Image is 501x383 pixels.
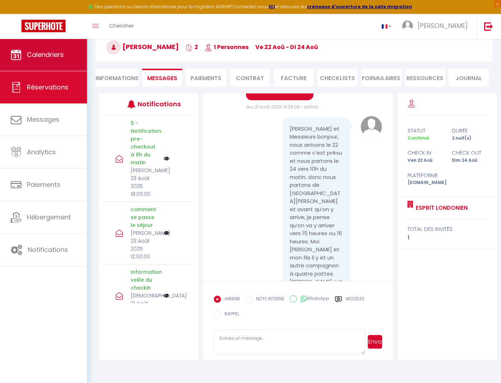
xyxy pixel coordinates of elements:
span: Confirmé [408,135,429,141]
img: logout [484,22,493,31]
li: Journal [449,69,489,86]
a: ICI [269,4,275,10]
span: [PERSON_NAME] [106,42,179,51]
span: [PERSON_NAME] [418,21,468,30]
li: Ressources [405,69,445,86]
span: Messages [27,115,59,124]
img: avatar.png [361,116,382,137]
div: Plateforme [403,171,447,180]
span: 1 Personnes [205,43,249,51]
div: check out [447,149,492,157]
img: NO IMAGE [164,230,169,236]
label: RAPPEL [221,311,239,319]
span: Messages [147,74,177,82]
label: WhatsApp [297,295,329,303]
p: [DEMOGRAPHIC_DATA] 21 Août 2025 16:49:18 [131,292,159,323]
label: AIRBNB [221,296,240,304]
p: [PERSON_NAME] 23 Août 2025 12:00:00 [131,229,159,261]
img: NO IMAGE [164,293,169,299]
div: check in [403,149,447,157]
label: Modèles [346,296,365,305]
li: Facture [274,69,314,86]
img: ... [402,20,413,31]
span: Calendriers [27,50,64,59]
a: ... [PERSON_NAME] [397,14,477,39]
button: Envoyer [368,335,382,349]
span: 2 [186,43,198,51]
a: Chercher [104,14,139,39]
div: total des invités [408,225,487,233]
a: Esprit Londonien [413,204,468,212]
span: ve 22 Aoû - di 24 Aoû [255,43,318,51]
div: Dim 24 Aoû [447,157,492,164]
span: Jeu 21 Août 2025 16:38:08 - airbnb [246,104,319,110]
a: créneaux d'ouverture de la salle migration [307,4,412,10]
div: durée [447,126,492,135]
div: 2 nuit(s) [447,135,492,142]
span: Analytics [27,147,56,156]
img: NO IMAGE [164,156,169,161]
span: Hébergement [27,213,71,222]
span: Notifications [28,245,68,254]
span: Chercher [109,22,134,29]
img: Super Booking [21,20,66,32]
div: Ven 22 Aoû [403,157,447,164]
p: 5 - Notification pre-checkout à 8h du matin [131,119,159,166]
span: Réservations [27,83,68,92]
li: Paiements [186,69,226,86]
li: FORMULAIRES [361,69,401,86]
label: NOTE INTERNE [252,296,284,304]
div: statut [403,126,447,135]
p: Information veille du checkin [131,268,159,292]
li: Contrat [230,69,270,86]
p: [PERSON_NAME] 23 Août 2025 18:00:00 [131,166,159,198]
div: [DOMAIN_NAME] [403,179,447,186]
li: CHECKLISTS [317,69,357,86]
span: Paiements [27,180,61,189]
li: Informations [96,69,139,86]
button: Ouvrir le widget de chat LiveChat [6,3,27,24]
p: comment se passe le séjour [131,205,159,229]
div: 1 [408,233,487,242]
h3: Notifications [138,96,175,112]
